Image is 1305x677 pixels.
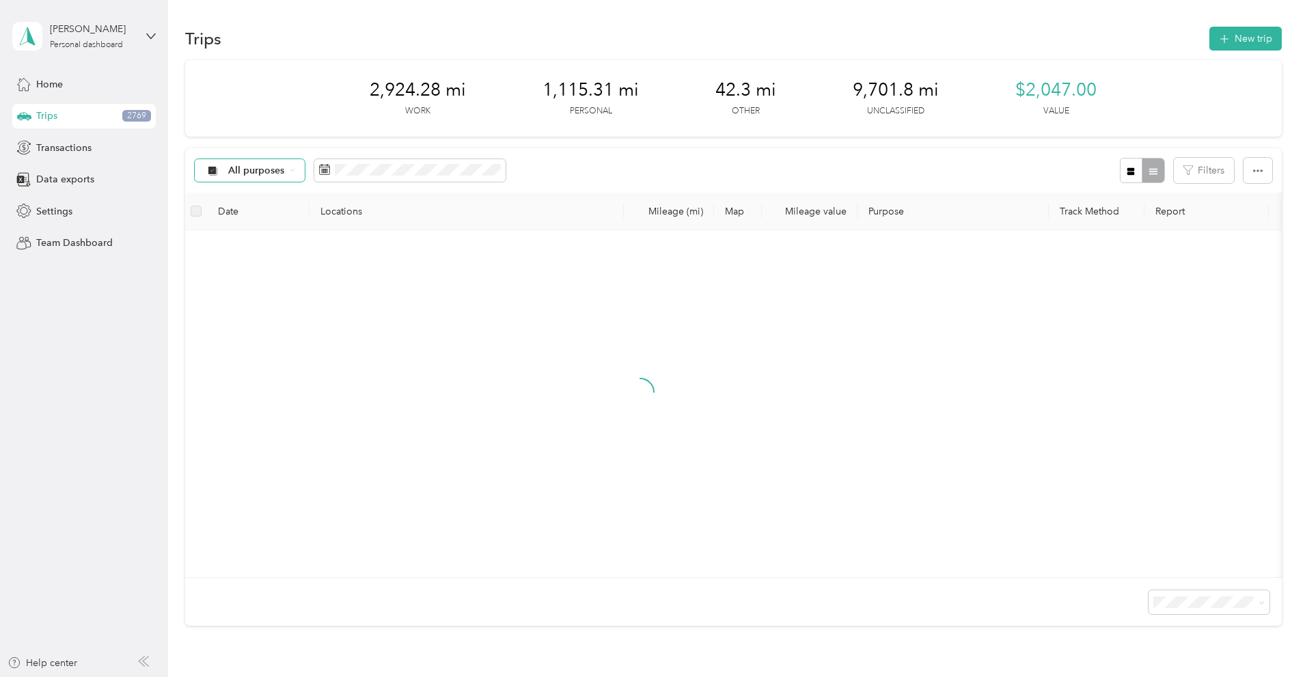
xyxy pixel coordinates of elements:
[50,22,135,36] div: [PERSON_NAME]
[1043,105,1069,118] p: Value
[36,141,92,155] span: Transactions
[36,77,63,92] span: Home
[405,105,430,118] p: Work
[1228,600,1305,677] iframe: Everlance-gr Chat Button Frame
[228,166,285,176] span: All purposes
[36,204,72,219] span: Settings
[310,193,624,230] th: Locations
[1049,193,1144,230] th: Track Method
[542,79,639,101] span: 1,115.31 mi
[570,105,612,118] p: Personal
[762,193,857,230] th: Mileage value
[50,41,123,49] div: Personal dashboard
[853,79,939,101] span: 9,701.8 mi
[715,79,776,101] span: 42.3 mi
[1209,27,1282,51] button: New trip
[36,236,113,250] span: Team Dashboard
[624,193,714,230] th: Mileage (mi)
[122,110,151,122] span: 2769
[1015,79,1097,101] span: $2,047.00
[714,193,762,230] th: Map
[857,193,1049,230] th: Purpose
[36,109,57,123] span: Trips
[36,172,94,186] span: Data exports
[370,79,466,101] span: 2,924.28 mi
[207,193,310,230] th: Date
[867,105,924,118] p: Unclassified
[185,31,221,46] h1: Trips
[1174,158,1234,183] button: Filters
[1144,193,1269,230] th: Report
[8,656,77,670] button: Help center
[732,105,760,118] p: Other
